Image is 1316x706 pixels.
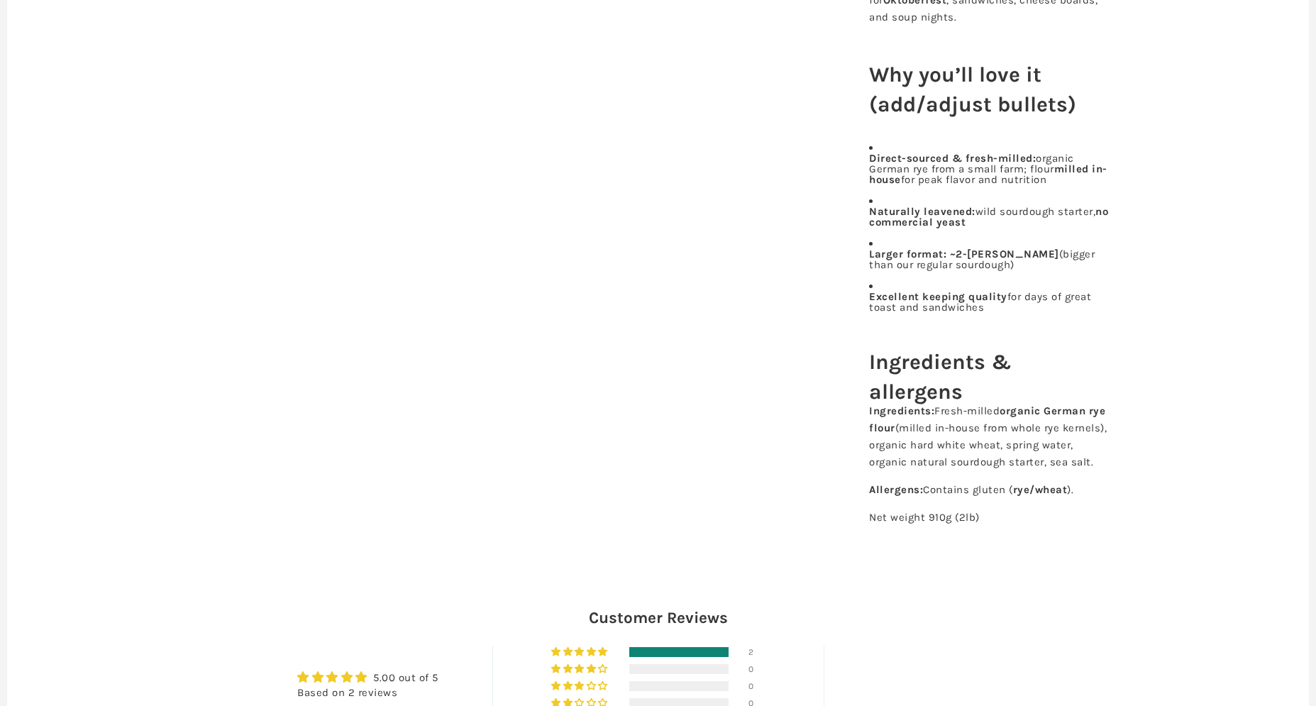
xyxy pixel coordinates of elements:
[373,671,438,684] a: 5.00 out of 5
[869,349,1012,404] b: Ingredients & allergens
[869,290,1007,303] b: Excellent keeping quality
[869,483,923,496] b: Allergens:
[869,248,946,260] b: Larger format:
[869,205,975,218] b: Naturally leavened:
[950,248,1059,260] b: ~2-[PERSON_NAME]
[297,685,438,700] div: Based on 2 reviews
[869,404,934,417] b: Ingredients:
[975,205,1096,218] span: wild sourdough starter,
[869,404,1105,434] b: organic German rye flour
[1013,483,1068,496] b: rye/wheat
[297,669,438,685] div: Average rating is 5.00 stars
[869,152,1036,165] b: Direct-sourced & fresh-milled:
[869,62,1076,117] b: Why you’ll love it (add/adjust bullets)
[869,162,1107,186] b: milled in-house
[244,607,1073,629] h2: Customer Reviews
[869,402,1110,470] p: Fresh-milled (milled in-house from whole rye kernels), organic hard white wheat, spring water, or...
[869,249,1110,270] p: (bigger than our regular sourdough)
[869,153,1110,185] p: organic German rye from a small farm; flour for peak flavor and nutrition
[551,647,610,657] div: 100% (2) reviews with 5 star rating
[748,647,765,657] div: 2
[869,511,980,524] span: Net weight 910g (2lb)
[869,292,1110,313] p: for days of great toast and sandwiches
[869,205,1108,228] b: no commercial yeast
[869,481,1110,498] p: Contains gluten ( ).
